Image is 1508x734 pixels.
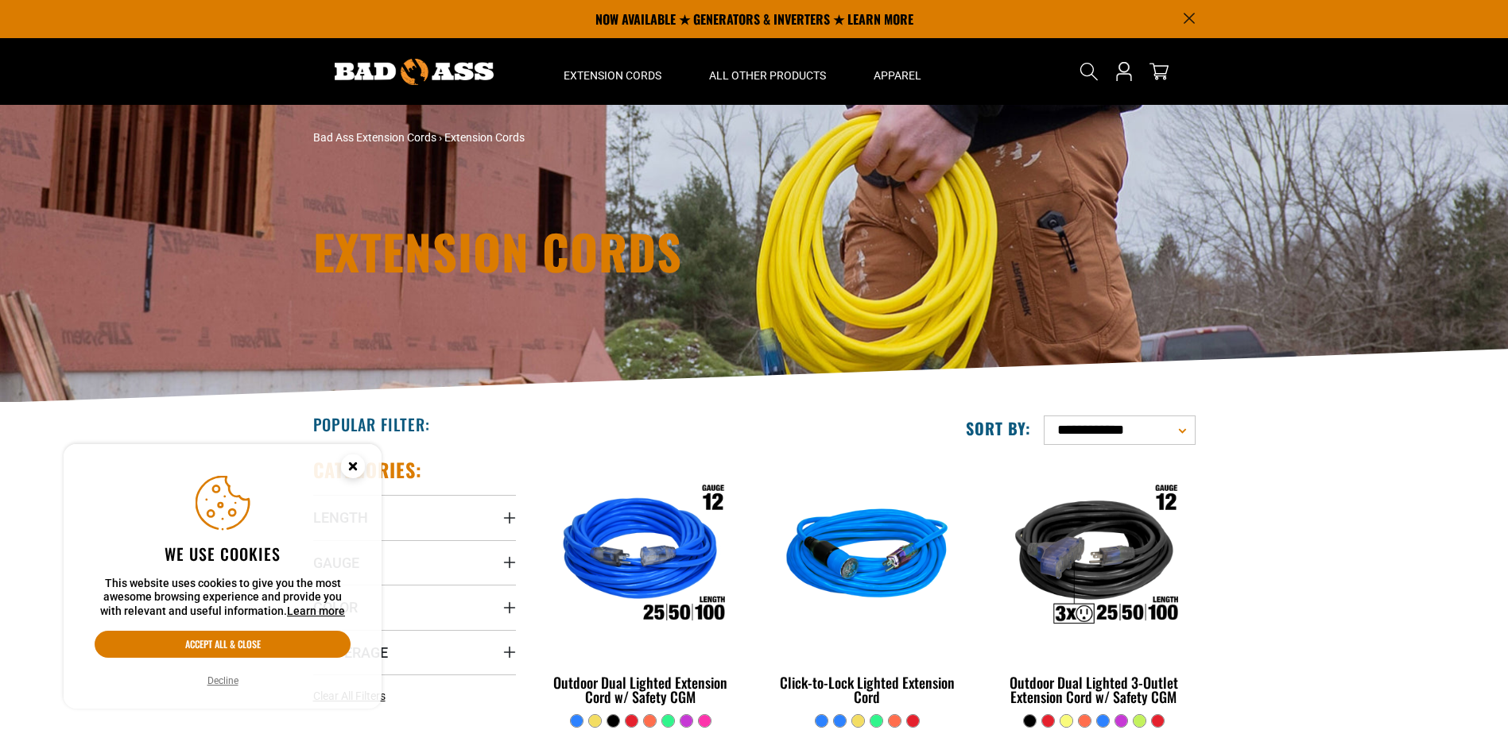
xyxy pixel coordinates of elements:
summary: Apparel [850,38,945,105]
span: Extension Cords [444,131,525,144]
summary: All Other Products [685,38,850,105]
span: Extension Cords [564,68,661,83]
img: blue [767,466,967,648]
a: Outdoor Dual Lighted 3-Outlet Extension Cord w/ Safety CGM Outdoor Dual Lighted 3-Outlet Extensio... [992,458,1195,713]
aside: Cookie Consent [64,444,382,709]
a: Outdoor Dual Lighted Extension Cord w/ Safety CGM Outdoor Dual Lighted Extension Cord w/ Safety CGM [540,458,742,713]
summary: Gauge [313,540,516,585]
summary: Length [313,495,516,539]
h2: We use cookies [95,543,351,564]
button: Accept all & close [95,631,351,658]
summary: Amperage [313,630,516,674]
h1: Extension Cords [313,227,894,275]
img: Outdoor Dual Lighted 3-Outlet Extension Cord w/ Safety CGM [994,466,1194,648]
a: blue Click-to-Lock Lighted Extension Cord [766,458,968,713]
a: Bad Ass Extension Cords [313,131,436,144]
h2: Popular Filter: [313,414,430,435]
summary: Extension Cords [540,38,685,105]
p: This website uses cookies to give you the most awesome browsing experience and provide you with r... [95,577,351,619]
summary: Search [1076,59,1102,84]
div: Click-to-Lock Lighted Extension Cord [766,675,968,704]
a: Learn more [287,605,345,617]
img: Outdoor Dual Lighted Extension Cord w/ Safety CGM [541,466,741,648]
span: Apparel [874,68,921,83]
summary: Color [313,585,516,629]
div: Outdoor Dual Lighted 3-Outlet Extension Cord w/ Safety CGM [992,675,1195,704]
nav: breadcrumbs [313,129,894,146]
img: Bad Ass Extension Cords [335,59,494,85]
div: Outdoor Dual Lighted Extension Cord w/ Safety CGM [540,675,742,704]
button: Decline [203,673,243,689]
span: › [439,131,442,144]
span: All Other Products [709,68,826,83]
label: Sort by: [966,418,1031,438]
